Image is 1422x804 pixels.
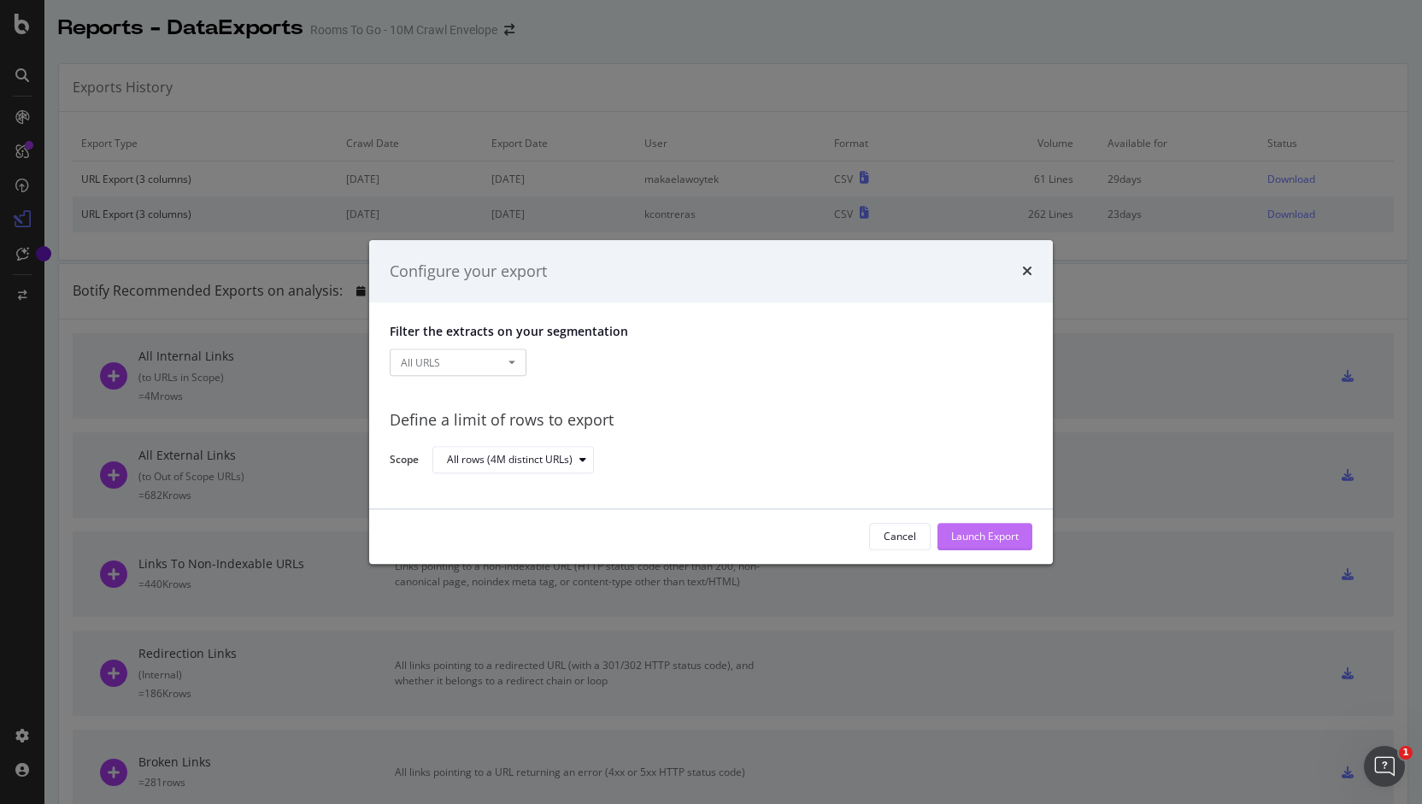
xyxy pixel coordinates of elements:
div: Launch Export [951,530,1019,544]
label: Scope [390,452,419,471]
button: Cancel [869,523,931,550]
span: 1 [1399,746,1413,760]
div: Configure your export [390,261,547,283]
iframe: Intercom live chat [1364,746,1405,787]
button: All URLS [390,349,526,377]
div: Cancel [884,530,916,544]
div: All rows (4M distinct URLs) [447,455,573,466]
div: times [1022,261,1032,283]
button: Launch Export [937,523,1032,550]
div: Define a limit of rows to export [390,410,1032,432]
div: modal [369,240,1053,564]
button: All rows (4M distinct URLs) [432,447,594,474]
p: Filter the extracts on your segmentation [390,324,1032,341]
